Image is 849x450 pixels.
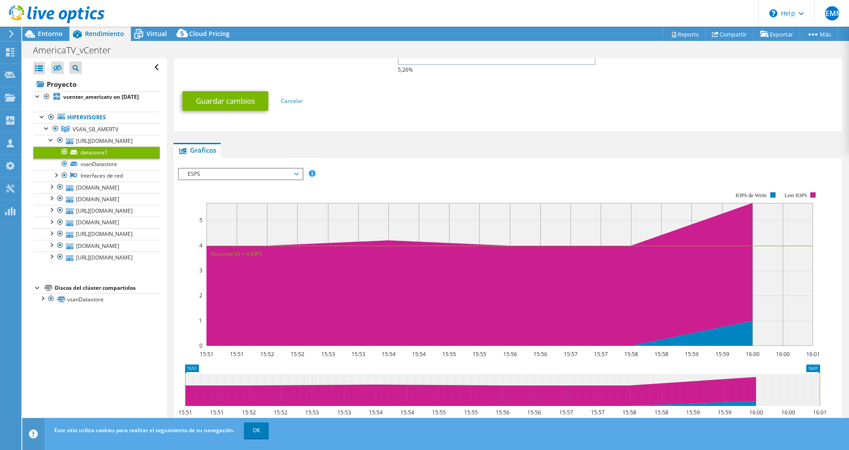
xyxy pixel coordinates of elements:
a: Hipervisores [33,112,160,123]
text: 15:59 [716,350,729,358]
span: Virtual [146,29,167,38]
text: 1 [199,317,202,324]
text: 4 [199,242,202,249]
text: 15:52 [274,409,287,416]
text: 15:55 [442,350,456,358]
text: 15:57 [594,350,608,358]
text: 15:53 [352,350,365,358]
span: Rendimiento [85,29,124,38]
text: 15:56 [496,409,509,416]
text: 15:54 [369,409,383,416]
text: 16:00 [749,409,763,416]
a: [DOMAIN_NAME] [33,217,160,228]
span: ESPS [183,169,298,179]
a: [DOMAIN_NAME] [33,193,160,205]
svg: \n [769,9,777,17]
a: Reports [663,27,706,41]
text: 3 [199,267,202,274]
text: 15:58 [655,350,668,358]
a: VSAN_SB_AMERTV [33,123,160,135]
span: PEMM [825,6,839,20]
text: 15:52 [260,350,274,358]
a: Interfaces de red [33,170,160,182]
span: VSAN_SB_AMERTV [73,126,118,133]
text: 15:51 [210,409,224,416]
a: [URL][DOMAIN_NAME] [33,205,160,216]
a: vsanDatastore [33,158,160,170]
a: [DOMAIN_NAME] [33,182,160,193]
a: Más [800,27,838,41]
text: 15:55 [432,409,446,416]
text: 15:53 [337,409,351,416]
text: 15:53 [305,409,319,416]
text: 15:59 [685,350,699,358]
div: Discos del clúster compartidos [55,283,160,293]
text: 15:53 [321,350,335,358]
text: 15:56 [534,350,547,358]
text: 15:59 [686,409,700,416]
text: 15:52 [242,409,256,416]
text: 15:57 [559,409,573,416]
text: IOPS de Write [736,192,767,199]
text: 15:56 [527,409,541,416]
text: 15:54 [382,350,396,358]
span: Cloud Pricing [189,29,230,38]
text: 15:51 [200,350,214,358]
text: 2 [199,292,202,299]
text: 16:01 [813,409,827,416]
text: 16:00 [746,350,760,358]
a: Guardar cambios [182,91,268,111]
a: datastore1 [33,146,160,158]
a: Proyecto [33,77,160,91]
text: 15:59 [718,409,732,416]
h1: AmericaTV_vCenter [29,45,125,55]
text: 15:51 [178,409,192,416]
text: 15:54 [412,350,426,358]
text: 16:01 [806,350,820,358]
text: 15:52 [291,350,304,358]
text: 15:57 [564,350,578,358]
text: 16:00 [776,350,790,358]
a: vsanDatastore [33,293,160,305]
text: 15:55 [464,409,478,416]
a: Cancelar [281,97,303,105]
a: [URL][DOMAIN_NAME] [33,251,160,263]
text: 15:58 [623,409,636,416]
span: Entorno [38,29,63,38]
text: 5 [199,216,202,224]
text: 15:58 [624,350,638,358]
a: Compartir [705,27,754,41]
text: Percentil 95 = 4 IOPS [211,250,262,258]
a: OK [244,422,269,438]
a: [URL][DOMAIN_NAME] [33,228,160,240]
text: 15:57 [591,409,605,416]
text: 15:55 [473,350,486,358]
text: 15:54 [400,409,414,416]
span: Este sitio utiliza cookies para realizar el seguimiento de su navegación. [54,426,234,434]
text: 15:58 [655,409,668,416]
b: vcenter_americatv on [DATE] [63,93,139,101]
a: [DOMAIN_NAME] [33,240,160,251]
text: 15:56 [503,350,517,358]
span: Gráficos [178,146,216,154]
a: Exportar [753,27,800,41]
text: 0 [199,342,202,349]
text: 15:51 [230,350,244,358]
text: 16:00 [781,409,795,416]
text: Leer IOPS [784,192,807,199]
a: [URL][DOMAIN_NAME] [33,135,160,146]
a: vcenter_americatv on [DATE] [33,91,160,103]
